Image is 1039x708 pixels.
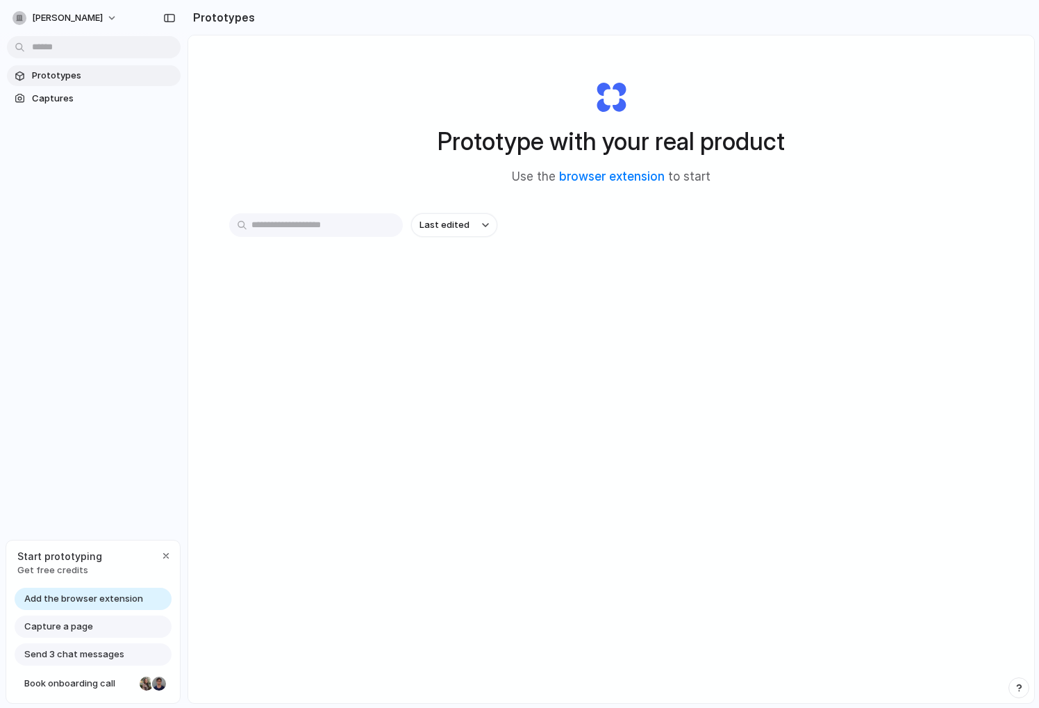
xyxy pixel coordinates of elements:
[17,549,102,563] span: Start prototyping
[24,592,143,606] span: Add the browser extension
[7,88,181,109] a: Captures
[138,675,155,692] div: Nicole Kubica
[419,218,469,232] span: Last edited
[559,170,665,183] a: browser extension
[7,65,181,86] a: Prototypes
[512,168,710,186] span: Use the to start
[7,7,124,29] button: [PERSON_NAME]
[188,9,255,26] h2: Prototypes
[411,213,497,237] button: Last edited
[24,620,93,634] span: Capture a page
[151,675,167,692] div: Christian Iacullo
[32,92,175,106] span: Captures
[24,677,134,691] span: Book onboarding call
[24,648,124,661] span: Send 3 chat messages
[438,123,785,160] h1: Prototype with your real product
[32,69,175,83] span: Prototypes
[17,563,102,577] span: Get free credits
[15,673,172,695] a: Book onboarding call
[32,11,103,25] span: [PERSON_NAME]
